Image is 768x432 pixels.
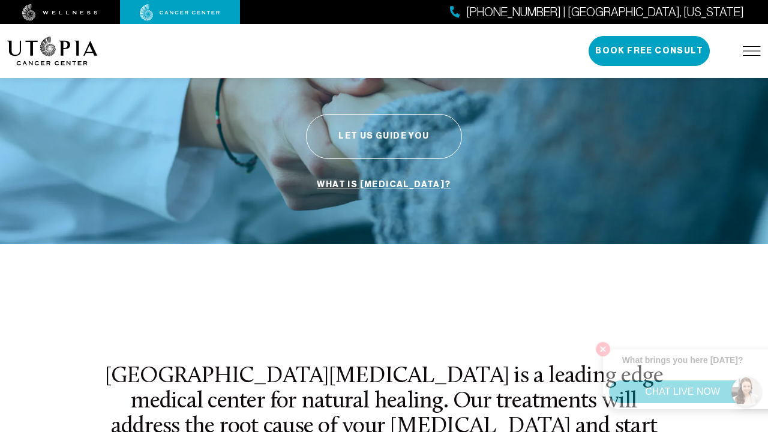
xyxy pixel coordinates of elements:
[450,4,744,21] a: [PHONE_NUMBER] | [GEOGRAPHIC_DATA], [US_STATE]
[314,173,454,196] a: What is [MEDICAL_DATA]?
[743,46,761,56] img: icon-hamburger
[589,36,710,66] button: Book Free Consult
[140,4,220,21] img: cancer center
[466,4,744,21] span: [PHONE_NUMBER] | [GEOGRAPHIC_DATA], [US_STATE]
[7,37,98,65] img: logo
[22,4,98,21] img: wellness
[306,114,462,159] button: Let Us Guide You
